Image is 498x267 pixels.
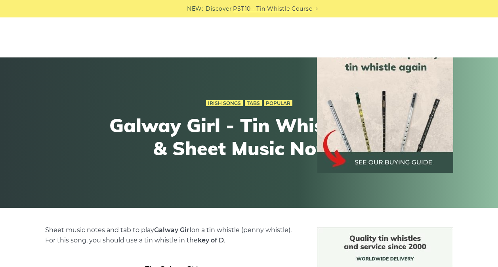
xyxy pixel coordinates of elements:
[198,236,224,244] strong: key of D
[270,28,312,48] a: Tabs & Notes
[317,36,453,173] img: tin whistle buying guide
[469,25,485,34] span: New
[164,28,190,48] a: Lessons
[45,225,298,246] p: Sheet music notes and tab to play on a tin whistle (penny whistle). For this song, you should use...
[26,27,73,47] img: LearnTinWhistle.com
[430,28,473,48] a: PST10 CourseNew
[103,114,395,160] h1: Galway Girl - Tin Whistle Tab & Sheet Music Notes
[324,28,350,48] a: Reviews
[264,100,292,107] a: Popular
[362,28,418,48] a: Best Tin Whistles
[245,100,262,107] a: Tabs
[206,100,243,107] a: Irish Songs
[154,226,191,234] strong: Galway Girl
[202,28,258,48] a: Fingering Charts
